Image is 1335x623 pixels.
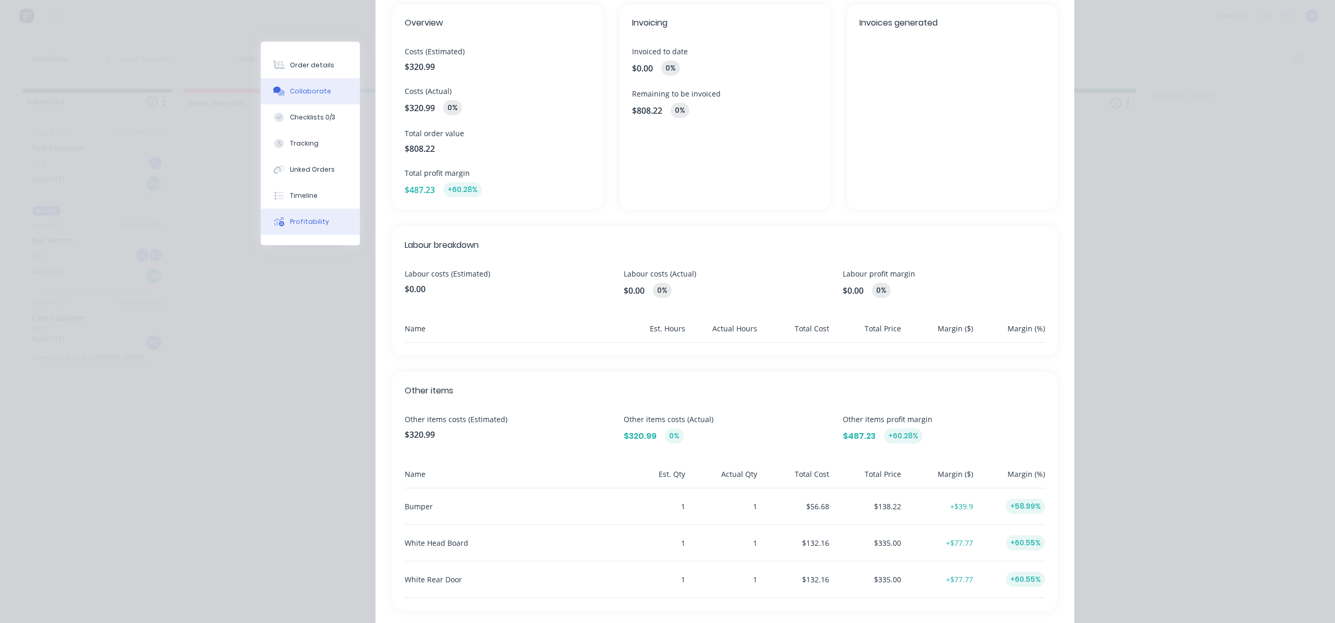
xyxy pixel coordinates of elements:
div: Margin ($) [905,323,973,342]
span: Other items costs (Estimated) [405,414,607,425]
button: +$39.9 [950,501,973,512]
div: 0% [653,283,672,298]
span: $0.00 [405,283,607,295]
span: Overview [405,17,590,29]
span: Labour costs (Estimated) [405,268,607,279]
button: Timeline [261,183,360,209]
div: $335.00 [833,561,901,597]
div: Est. Hours [617,323,685,342]
div: Total Price [833,469,901,488]
div: 1 [689,488,757,524]
span: Invoicing [632,17,818,29]
div: 1 [617,488,685,524]
div: 1 [689,525,757,561]
span: +$39.9 [950,501,973,511]
div: Tracking [290,139,319,148]
span: $487.23 [843,430,876,442]
div: $335.00 [833,525,901,561]
span: Other items profit margin [843,414,1045,425]
div: $138.22 [833,488,901,524]
div: Actual Qty [689,469,757,488]
div: Profitability [290,217,329,226]
div: 0% [443,100,462,115]
span: +$77.77 [946,538,973,548]
span: Other items costs (Actual) [624,414,826,425]
div: Name [405,469,613,488]
span: $487.23 [405,184,435,196]
span: $808.22 [632,104,662,117]
div: White Rear Door [405,561,613,597]
div: +60.28% [884,428,923,444]
div: Timeline [290,191,318,200]
div: 0 % [671,103,689,118]
span: Invoiced to date [632,46,818,57]
button: Checklists 0/3 [261,104,360,130]
span: Costs (Estimated) [405,46,590,57]
div: +60.55% [1006,535,1045,550]
div: Total Cost [761,323,829,342]
div: Est. Qty [617,469,685,488]
span: Labour breakdown [405,239,1045,251]
span: +$77.77 [946,574,973,584]
div: 1 [689,561,757,597]
span: $0.00 [624,284,645,297]
div: 0 % [661,61,680,76]
div: 0% [665,428,684,444]
button: Collaborate [261,78,360,104]
button: Profitability [261,209,360,235]
div: Margin (%) [977,469,1045,488]
div: 1 [617,561,685,597]
button: +$77.77 [946,574,973,585]
span: $320.99 [405,428,607,441]
div: Linked Orders [290,165,335,174]
div: Total Price [833,323,901,342]
span: $320.99 [624,430,657,442]
span: Other items [405,385,1045,397]
span: Invoices generated [859,17,1045,29]
div: +60.55% [1006,572,1045,587]
span: $0.00 [843,284,864,297]
span: $320.99 [405,102,435,114]
span: Total profit margin [405,167,590,178]
div: Collaborate [290,87,331,96]
div: 0% [872,283,891,298]
button: +$77.77 [946,537,973,548]
button: Tracking [261,130,360,157]
span: $808.22 [405,142,590,155]
div: White Head Board [405,525,613,561]
span: Labour profit margin [843,268,1045,279]
div: Margin (%) [977,323,1045,342]
span: Remaining to be invoiced [632,88,818,99]
div: Actual Hours [689,323,757,342]
div: Bumper [405,488,613,524]
div: Name [405,323,613,342]
span: Costs (Actual) [405,86,590,97]
div: Margin ($) [905,469,973,488]
div: $56.68 [761,488,829,524]
button: Linked Orders [261,157,360,183]
div: Order details [290,61,334,70]
div: $132.16 [761,561,829,597]
div: +60.28% [443,182,482,197]
span: Labour costs (Actual) [624,268,826,279]
div: +58.99% [1006,499,1045,514]
div: 1 [617,525,685,561]
div: Checklists 0/3 [290,113,335,122]
span: Total order value [405,128,590,139]
button: Order details [261,52,360,78]
span: $320.99 [405,61,590,73]
div: $132.16 [761,525,829,561]
span: $0.00 [632,62,653,75]
div: Total Cost [761,469,829,488]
